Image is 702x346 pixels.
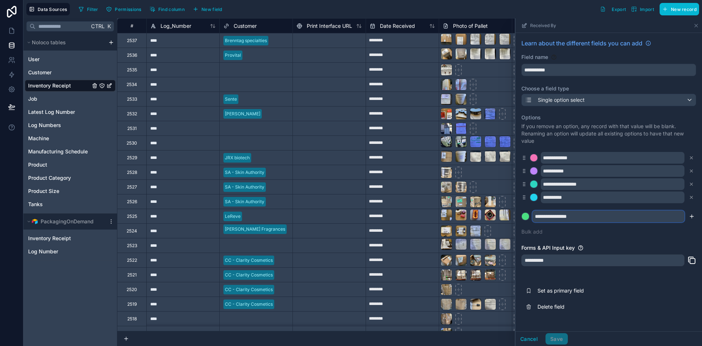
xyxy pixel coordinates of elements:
[76,4,101,15] button: Filter
[225,184,264,190] div: SA - Skin Authority
[380,22,415,30] span: Date Received
[28,122,90,129] a: Log Numbers
[127,272,137,278] div: 2521
[127,155,137,161] div: 2529
[28,95,37,103] span: Job
[530,23,556,29] span: Received By
[225,286,273,293] div: CC - Clarity Cosmetics
[225,52,241,59] div: Provital
[103,4,144,15] button: Permissions
[127,257,137,263] div: 2522
[25,80,116,92] div: Inventory Receipt
[25,53,116,65] div: User
[127,243,137,249] div: 2523
[225,111,260,117] div: [PERSON_NAME]
[127,126,137,131] div: 2531
[521,123,696,145] p: If you remove an option, any record with that value will be blank. Renaming an option will update...
[38,7,67,12] span: Data Sources
[28,148,90,155] a: Manufacturing Schedule
[127,228,137,234] div: 2524
[25,232,116,244] div: Inventory Receipt
[25,119,116,131] div: Log Numbers
[158,7,185,12] span: Find column
[521,94,696,106] button: Single option select
[28,108,75,116] span: Latest Log Number
[28,135,49,142] span: Machine
[127,287,137,293] div: 2520
[537,287,643,294] span: Set as primary field
[147,4,187,15] button: Find column
[28,135,90,142] a: Machine
[225,257,273,264] div: CC - Clarity Cosmetics
[90,22,105,31] span: Ctrl
[28,108,90,116] a: Latest Log Number
[103,4,147,15] a: Permissions
[225,272,273,278] div: CC - Clarity Cosmetics
[127,170,137,175] div: 2528
[28,122,61,129] span: Log Numbers
[521,39,642,48] span: Learn about the different fields you can add
[234,22,257,30] span: Customer
[28,187,90,195] a: Product Size
[660,3,699,15] button: New record
[32,219,38,224] img: Airtable Logo
[671,7,697,12] span: New record
[225,301,273,308] div: CC - Clarity Cosmetics
[25,159,116,171] div: Product
[521,244,575,252] label: Forms & API Input key
[537,303,643,310] span: Delete field
[521,299,696,315] button: Delete field
[28,201,90,208] a: Tanks
[28,82,71,89] span: Inventory Receipt
[225,96,237,103] div: Sente
[25,246,116,257] div: Log Number
[538,96,585,104] span: Single option select
[32,39,66,46] span: Noloco tables
[161,22,191,30] span: Log_Number
[521,53,548,61] label: Field name
[25,185,116,197] div: Product Size
[28,187,59,195] span: Product Size
[41,218,94,225] span: PackagingOnDemand
[190,4,225,15] button: New field
[612,7,626,12] span: Export
[28,248,98,255] a: Log Number
[28,161,90,168] a: Product
[127,38,137,44] div: 2537
[521,283,696,299] button: Set as primary field
[521,114,696,121] label: Options
[225,37,267,44] div: Brenntag specialties
[521,85,696,92] label: Choose a field type
[28,69,52,76] span: Customer
[127,301,137,307] div: 2519
[28,174,90,182] a: Product Category
[521,39,651,48] a: Learn about the different fields you can add
[28,248,58,255] span: Log Number
[28,235,98,242] a: Inventory Receipt
[28,235,71,242] span: Inventory Receipt
[225,169,264,176] div: SA - Skin Authority
[640,7,654,12] span: Import
[25,216,105,227] button: Airtable LogoPackagingOnDemand
[28,95,90,103] a: Job
[25,106,116,118] div: Latest Log Number
[127,67,137,73] div: 2535
[115,7,141,12] span: Permissions
[106,24,112,29] span: K
[516,333,543,345] button: Cancel
[127,82,137,88] div: 2534
[225,213,241,220] div: LeReve
[28,148,88,155] span: Manufacturing Schedule
[127,52,137,58] div: 2536
[28,56,39,63] span: User
[25,37,105,48] button: Noloco tables
[25,146,116,157] div: Manufacturing Schedule
[453,22,488,30] span: Photo of Pallet
[127,199,137,205] div: 2526
[127,96,137,102] div: 2533
[28,161,47,168] span: Product
[127,111,137,117] div: 2532
[28,82,90,89] a: Inventory Receipt
[225,226,285,232] div: [PERSON_NAME] Fragrances
[87,7,98,12] span: Filter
